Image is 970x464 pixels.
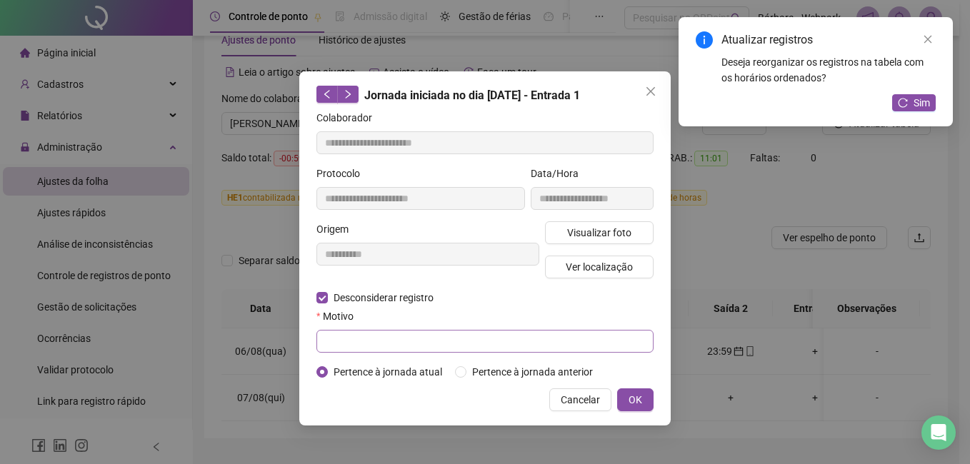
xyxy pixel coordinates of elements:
label: Colaborador [316,110,381,126]
button: left [316,86,338,103]
span: Pertence à jornada atual [328,364,448,380]
span: Cancelar [561,392,600,408]
span: Desconsiderar registro [328,290,439,306]
button: Sim [892,94,936,111]
span: Ver localização [566,259,633,275]
span: info-circle [696,31,713,49]
span: Visualizar foto [567,225,631,241]
span: Pertence à jornada anterior [466,364,599,380]
span: right [343,89,353,99]
div: Open Intercom Messenger [921,415,956,450]
span: Sim [914,95,930,111]
button: Visualizar foto [545,221,654,244]
button: OK [617,388,654,411]
button: Ver localização [545,256,654,278]
span: close [923,34,933,44]
span: close [645,86,656,97]
div: Deseja reorganizar os registros na tabela com os horários ordenados? [721,54,936,86]
button: Cancelar [549,388,611,411]
span: OK [629,392,642,408]
button: Close [639,80,662,103]
span: reload [898,98,908,108]
label: Motivo [316,308,363,324]
label: Protocolo [316,166,369,181]
button: right [337,86,359,103]
a: Close [920,31,936,47]
label: Origem [316,221,358,237]
span: left [322,89,332,99]
label: Data/Hora [531,166,588,181]
div: Jornada iniciada no dia [DATE] - Entrada 1 [316,86,654,104]
div: Atualizar registros [721,31,936,49]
